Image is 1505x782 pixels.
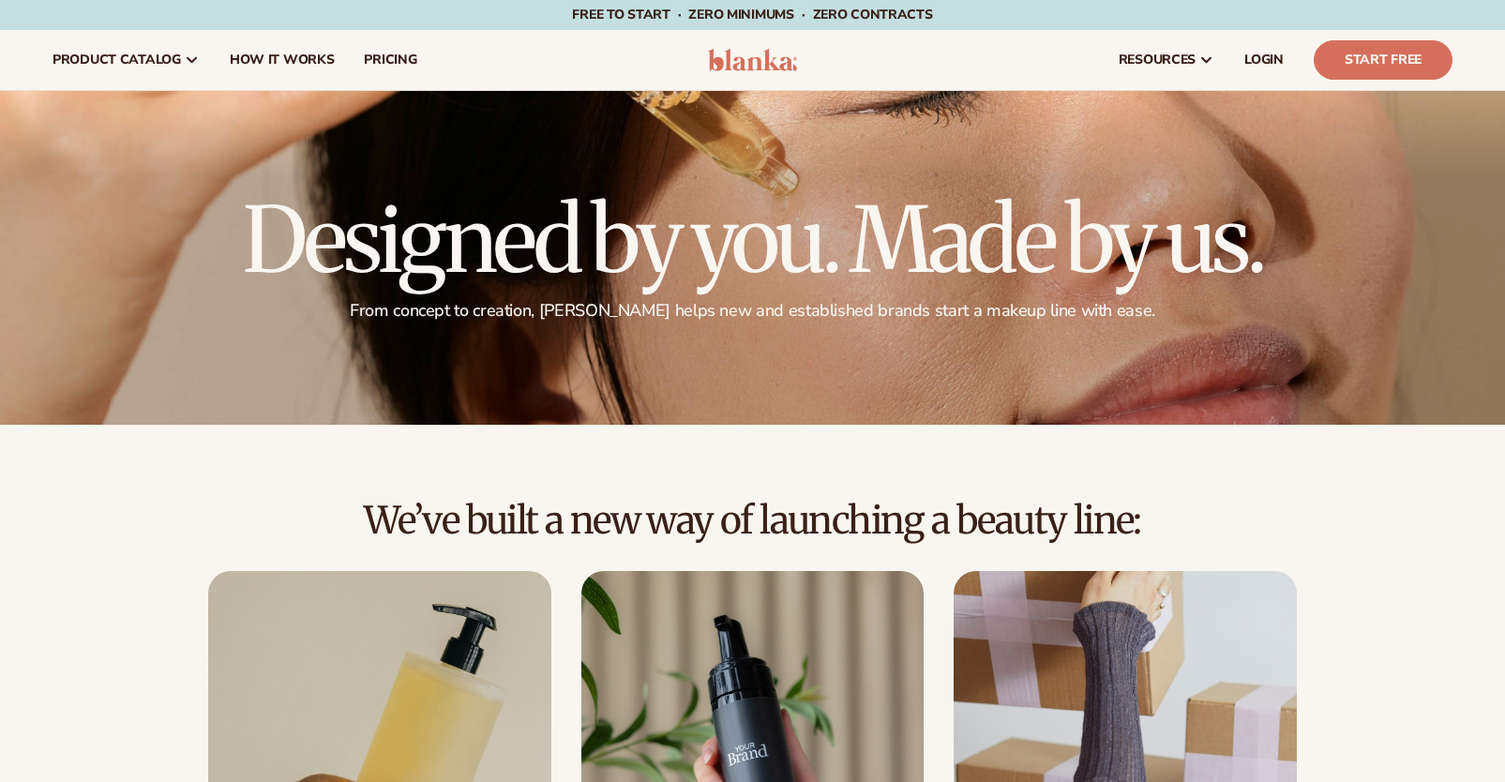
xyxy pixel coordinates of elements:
a: How It Works [215,30,350,90]
span: pricing [364,53,416,68]
span: LOGIN [1244,53,1284,68]
span: How It Works [230,53,335,68]
a: resources [1104,30,1229,90]
span: resources [1119,53,1196,68]
a: product catalog [38,30,215,90]
a: LOGIN [1229,30,1299,90]
a: pricing [349,30,431,90]
span: product catalog [53,53,181,68]
span: Free to start · ZERO minimums · ZERO contracts [572,6,932,23]
p: From concept to creation, [PERSON_NAME] helps new and established brands start a makeup line with... [243,300,1263,322]
h1: Designed by you. Made by us. [243,195,1263,285]
a: Start Free [1314,40,1452,80]
h2: We’ve built a new way of launching a beauty line: [53,500,1452,541]
img: logo [708,49,797,71]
